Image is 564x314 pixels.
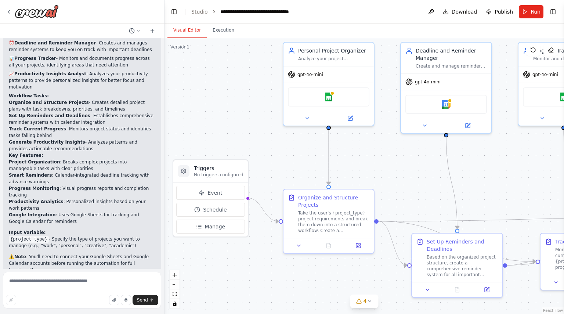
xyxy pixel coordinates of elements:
strong: Project Organization [9,159,60,165]
strong: Track Current Progress [9,126,66,131]
code: {project_type} [9,236,49,243]
img: Logo [15,5,59,18]
button: Switch to previous chat [126,26,144,35]
button: Download [440,5,480,18]
a: React Flow attribution [543,308,563,313]
button: Send [133,295,158,305]
strong: Input Variable: [9,230,46,235]
li: - Monitors project status and identifies tasks falling behind [9,126,155,139]
div: Deadline and Reminder ManagerCreate and manage reminders for important deadlines, milestones, and... [400,42,492,134]
span: Event [207,189,222,196]
button: Schedule [176,203,245,217]
strong: Productivity Insights Analyst [14,71,86,76]
g: Edge from 9d829ab3-09a8-4982-a0ac-27e99a5d231e to a0a9b910-18c4-4493-bea1-52faf98928bf [442,137,461,229]
button: No output available [313,241,344,250]
span: gpt-4o-mini [532,72,558,77]
span: gpt-4o-mini [415,79,441,85]
button: Click to speak your automation idea [121,295,131,305]
button: Improve this prompt [6,295,16,305]
div: Create and manage reminders for important deadlines, milestones, and check-ins for {project_type}... [416,63,487,69]
div: Based on the organized project structure, create a comprehensive reminder system for all importan... [427,254,498,278]
div: Set Up Reminders and DeadlinesBased on the organized project structure, create a comprehensive re... [411,233,503,298]
div: TriggersNo triggers configuredEventScheduleManage [173,159,249,237]
a: Studio [191,9,208,15]
p: ⚠️ : You'll need to connect your Google Sheets and Google Calendar accounts before running the au... [9,253,155,273]
strong: Progress Tracker [14,56,56,61]
div: Organize and Structure Projects [298,194,369,209]
strong: Key Features: [9,153,43,158]
button: Hide left sidebar [169,7,179,17]
g: Edge from triggers to 5a95c512-a50b-4c33-903d-c9514fd2e3e3 [247,194,279,225]
button: fit view [170,289,180,299]
strong: Note [14,254,26,259]
div: Set Up Reminders and Deadlines [427,238,498,253]
li: - Specify the type of projects you want to manage (e.g., "work", "personal", "creative", "academic") [9,236,155,249]
div: Version 1 [170,44,189,50]
li: - Analyzes patterns and provides actionable recommendations [9,139,155,152]
nav: breadcrumb [191,8,303,15]
div: Organize and Structure ProjectsTake the user's {project_type} project requirements and break them... [283,189,375,254]
strong: Generate Productivity Insights [9,140,85,145]
div: Take the user's {project_type} project requirements and break them down into a structured workflo... [298,210,369,234]
div: Deadline and Reminder Manager [416,47,487,62]
li: : Uses Google Sheets for tracking and Google Calendar for reminders [9,212,155,225]
button: Start a new chat [147,26,158,35]
button: Open in side panel [329,114,371,123]
strong: Deadline and Reminder Manager [14,40,96,46]
p: 📈 - Analyzes your productivity patterns to provide personalized insights for better focus and mot... [9,71,155,90]
strong: Google Integration [9,212,55,217]
div: Personal Project Organizer [298,47,369,54]
button: Publish [483,5,516,18]
div: Analyze your project requirements and organize them into structured, manageable workflows with cl... [298,56,369,62]
img: Google sheets [324,93,333,101]
span: Schedule [203,206,227,213]
button: Open in side panel [474,285,499,294]
button: Open in side panel [346,241,371,250]
strong: Workflow Tasks: [9,93,49,98]
span: Send [137,297,148,303]
p: ⏰ - Creates and manages reminder systems to keep you on track with important deadlines [9,40,155,53]
img: Google calendar [442,100,451,109]
li: : Calendar-integrated deadline tracking with advance warnings [9,172,155,185]
button: toggle interactivity [170,299,180,308]
p: 📊 - Monitors and documents progress across all your projects, identifying areas that need attention [9,55,155,68]
button: No output available [442,285,473,294]
button: Visual Editor [167,23,207,38]
button: zoom out [170,280,180,289]
button: Run [519,5,543,18]
strong: Organize and Structure Projects [9,100,89,105]
span: Manage [205,223,225,230]
span: Download [452,8,477,15]
button: Execution [207,23,240,38]
strong: Productivity Analytics [9,199,64,204]
span: Publish [495,8,513,15]
button: zoom in [170,270,180,280]
li: - Creates detailed project plans with task breakdowns, priorities, and timelines [9,99,155,112]
button: 4 [350,295,379,308]
li: : Visual progress reports and completion tracking [9,185,155,198]
li: - Establishes comprehensive reminder systems with calendar integration [9,112,155,126]
span: 4 [364,297,367,305]
span: Run [531,8,540,15]
li: : Personalized insights based on your work patterns [9,198,155,212]
button: Show right sidebar [548,7,558,17]
g: Edge from 42cc6408-1198-43f3-a386-64d576259ec8 to 5a95c512-a50b-4c33-903d-c9514fd2e3e3 [325,130,332,185]
strong: Set Up Reminders and Deadlines [9,113,90,118]
g: Edge from 5a95c512-a50b-4c33-903d-c9514fd2e3e3 to a0a9b910-18c4-4493-bea1-52faf98928bf [379,217,407,269]
strong: Progress Monitoring [9,186,59,191]
button: Event [176,186,245,200]
button: Open in side panel [447,121,488,130]
div: React Flow controls [170,270,180,308]
g: Edge from a0a9b910-18c4-4493-bea1-52faf98928bf to dca88230-9e3a-4e5e-9dd8-ee52fbfcc94e [507,258,536,269]
button: Manage [176,220,245,234]
button: Upload files [109,295,119,305]
div: Personal Project OrganizerAnalyze your project requirements and organize them into structured, ma... [283,42,375,126]
strong: Smart Reminders [9,173,52,178]
p: No triggers configured [194,172,243,178]
span: gpt-4o-mini [297,72,323,77]
h3: Triggers [194,165,243,172]
li: : Breaks complex projects into manageable tasks with clear priorities [9,159,155,172]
